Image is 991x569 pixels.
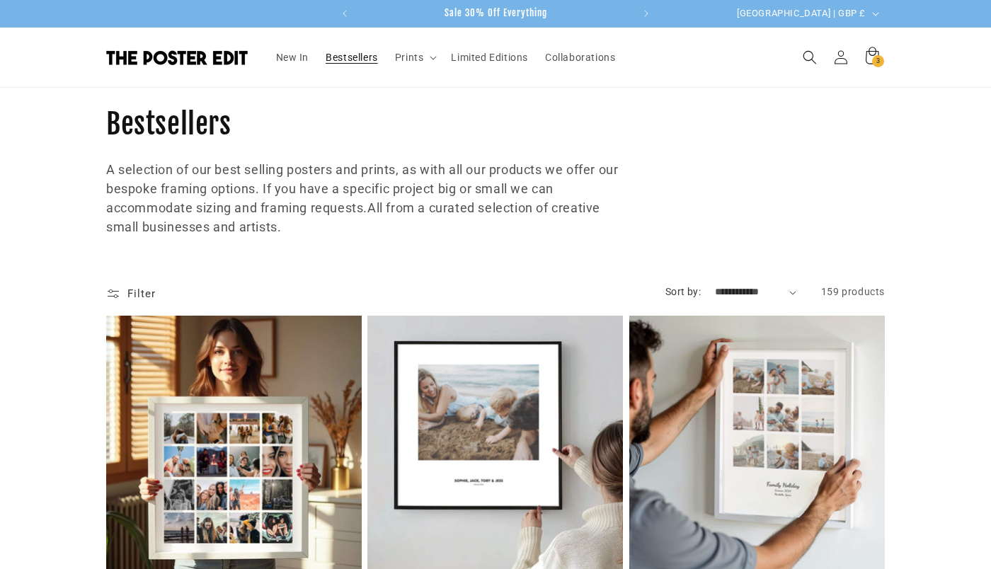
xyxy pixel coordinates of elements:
[276,51,309,64] span: New In
[451,51,528,64] span: Limited Editions
[821,286,885,297] span: 159 products
[317,42,386,72] a: Bestsellers
[106,283,156,304] summary: Filter
[106,105,885,142] h1: Bestsellers
[545,51,615,64] span: Collaborations
[442,42,537,72] a: Limited Editions
[876,55,881,67] span: 3
[127,287,156,300] span: Filter
[268,42,318,72] a: New In
[101,45,253,70] a: The Poster Edit
[326,51,378,64] span: Bestsellers
[537,42,624,72] a: Collaborations
[737,6,866,21] span: [GEOGRAPHIC_DATA] | GBP £
[386,42,443,72] summary: Prints
[106,50,248,65] img: The Poster Edit
[445,7,547,18] span: Sale 30% Off Everything
[106,160,625,236] p: A selection of our best selling posters and prints, as with all our products we offer our bespoke...
[794,42,825,73] summary: Search
[395,51,424,64] span: Prints
[665,286,701,297] label: Sort by:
